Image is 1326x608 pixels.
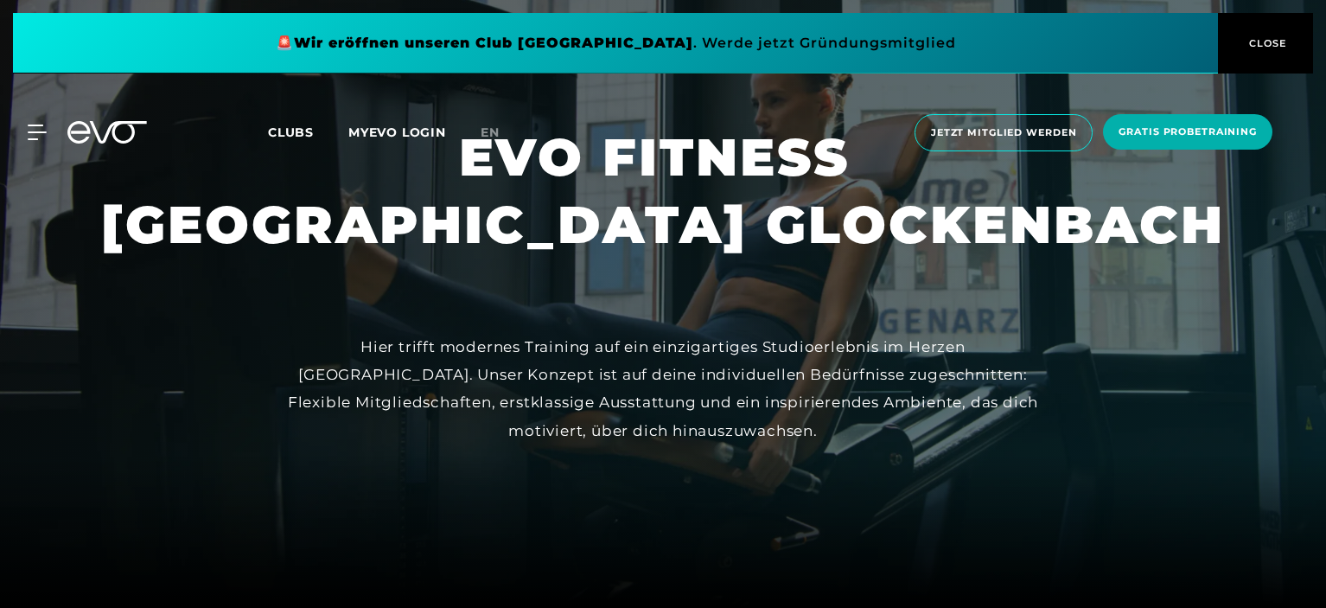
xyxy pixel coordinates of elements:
[348,125,446,140] a: MYEVO LOGIN
[1119,125,1257,139] span: Gratis Probetraining
[268,125,314,140] span: Clubs
[909,114,1098,151] a: Jetzt Mitglied werden
[268,124,348,140] a: Clubs
[1218,13,1313,74] button: CLOSE
[481,125,500,140] span: en
[101,124,1225,259] h1: EVO FITNESS [GEOGRAPHIC_DATA] GLOCKENBACH
[1245,35,1287,51] span: CLOSE
[481,123,520,143] a: en
[1098,114,1278,151] a: Gratis Probetraining
[274,333,1052,445] div: Hier trifft modernes Training auf ein einzigartiges Studioerlebnis im Herzen [GEOGRAPHIC_DATA]. U...
[931,125,1076,140] span: Jetzt Mitglied werden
